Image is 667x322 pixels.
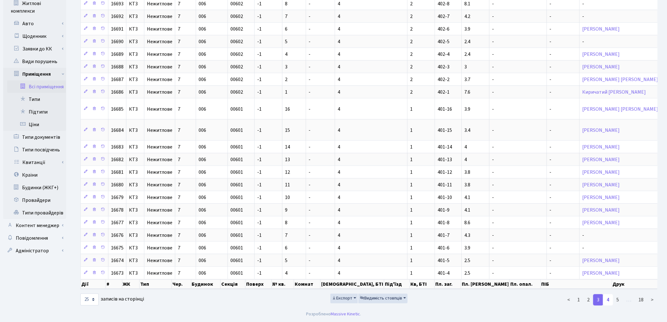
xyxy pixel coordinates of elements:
[129,195,142,200] span: КТ3
[309,76,310,83] span: -
[410,0,413,7] span: 2
[582,257,620,264] a: [PERSON_NAME]
[147,107,172,112] span: Нежитлове
[438,106,452,113] span: 401-16
[111,89,124,96] span: 16686
[492,26,494,32] span: -
[583,294,594,306] a: 2
[549,38,551,45] span: -
[257,194,262,201] span: -1
[257,38,262,45] span: -1
[574,294,584,306] a: 1
[549,143,551,150] span: -
[492,63,494,70] span: -
[111,38,124,45] span: 16690
[257,169,262,176] span: -1
[3,181,66,194] a: Будинки (ЖКГ+)
[549,169,551,176] span: -
[199,181,206,188] span: 006
[309,127,310,134] span: -
[285,143,290,150] span: 14
[582,270,620,277] a: [PERSON_NAME]
[257,156,262,163] span: -1
[285,76,287,83] span: 2
[582,127,620,134] a: [PERSON_NAME]
[285,26,287,32] span: 6
[647,294,658,306] a: >
[129,144,142,149] span: КТ3
[3,207,66,219] a: Типи провайдерів
[410,106,413,113] span: 1
[549,26,551,32] span: -
[438,127,452,134] span: 401-15
[230,63,243,70] span: 00602
[309,63,310,70] span: -
[178,207,180,214] span: 7
[111,26,124,32] span: 16691
[178,194,180,201] span: 7
[111,0,124,7] span: 16693
[338,76,340,83] span: 4
[129,14,142,19] span: КТ3
[438,156,452,163] span: 401-13
[285,169,290,176] span: 12
[7,80,66,93] a: Всі приміщення
[549,13,551,20] span: -
[178,13,180,20] span: 7
[309,194,310,201] span: -
[230,143,243,150] span: 00601
[147,157,172,162] span: Нежитлове
[80,294,99,306] select: записів на сторінці
[331,311,360,317] a: Massive Kinetic
[582,219,620,226] a: [PERSON_NAME]
[338,127,340,134] span: 4
[464,156,467,163] span: 4
[285,156,290,163] span: 13
[582,13,584,20] span: -
[309,106,310,113] span: -
[549,156,551,163] span: -
[178,181,180,188] span: 7
[285,127,290,134] span: 15
[309,13,310,20] span: -
[129,157,142,162] span: КТ3
[285,194,290,201] span: 10
[111,156,124,163] span: 16682
[199,51,206,58] span: 006
[199,13,206,20] span: 006
[199,0,206,7] span: 006
[111,13,124,20] span: 16692
[3,219,66,232] a: Контент менеджер
[338,26,340,32] span: 4
[129,182,142,187] span: КТ3
[338,13,340,20] span: 4
[285,181,290,188] span: 11
[438,169,452,176] span: 401-12
[338,0,340,7] span: 4
[492,89,494,96] span: -
[147,26,172,32] span: Нежитлове
[438,207,449,214] span: 401-9
[147,39,172,44] span: Нежитлове
[178,76,180,83] span: 7
[178,26,180,32] span: 7
[338,89,340,96] span: 4
[230,51,243,58] span: 00602
[464,26,470,32] span: 3.9
[309,51,310,58] span: -
[492,127,494,134] span: -
[464,51,470,58] span: 2.4
[199,194,206,201] span: 006
[582,207,620,214] a: [PERSON_NAME]
[129,1,142,6] span: КТ3
[464,207,470,214] span: 4.1
[338,143,340,150] span: 4
[492,169,494,176] span: -
[549,76,551,83] span: -
[464,63,467,70] span: 3
[338,63,340,70] span: 4
[230,207,243,214] span: 00601
[438,0,449,7] span: 402-8
[492,143,494,150] span: -
[129,52,142,57] span: КТ3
